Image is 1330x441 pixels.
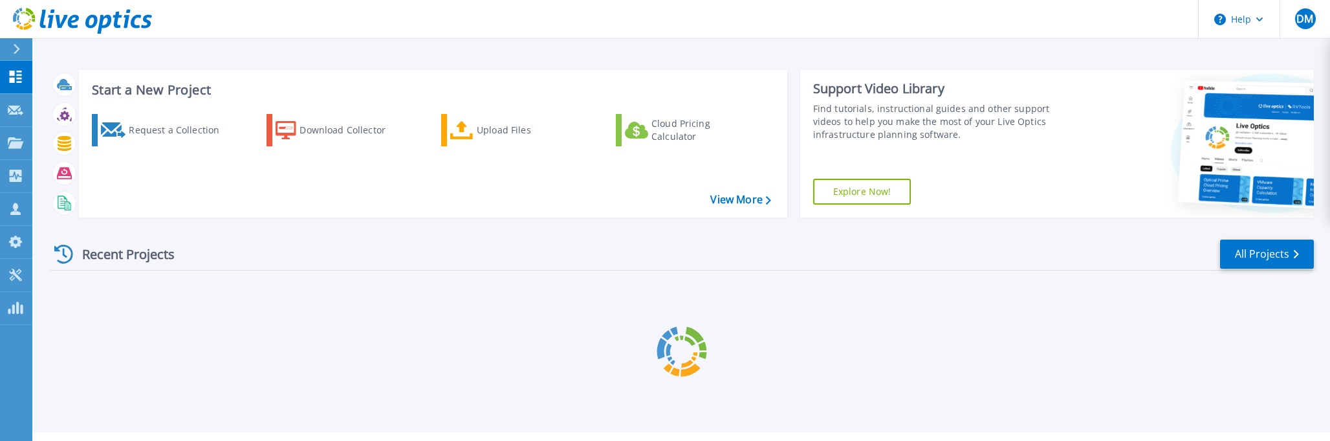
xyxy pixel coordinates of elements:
[1296,14,1313,24] span: DM
[92,114,236,146] a: Request a Collection
[813,80,1076,97] div: Support Video Library
[92,83,770,97] h3: Start a New Project
[710,194,770,206] a: View More
[441,114,585,146] a: Upload Files
[129,117,232,143] div: Request a Collection
[813,102,1076,141] div: Find tutorials, instructional guides and other support videos to help you make the most of your L...
[616,114,760,146] a: Cloud Pricing Calculator
[300,117,403,143] div: Download Collector
[813,179,911,205] a: Explore Now!
[477,117,580,143] div: Upload Files
[1220,240,1314,269] a: All Projects
[651,117,755,143] div: Cloud Pricing Calculator
[267,114,411,146] a: Download Collector
[50,238,192,270] div: Recent Projects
